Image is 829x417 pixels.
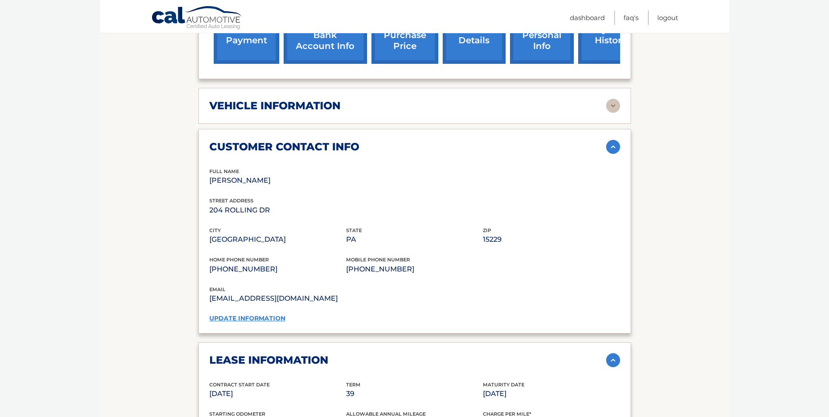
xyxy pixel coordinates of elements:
span: zip [483,227,491,233]
p: [GEOGRAPHIC_DATA] [209,233,346,246]
span: Term [346,382,361,388]
a: update information [209,314,285,322]
a: make a payment [214,7,279,64]
p: [DATE] [483,388,620,400]
p: [DATE] [209,388,346,400]
h2: vehicle information [209,99,340,112]
a: Cal Automotive [151,6,243,31]
a: account details [443,7,506,64]
span: Allowable Annual Mileage [346,411,426,417]
span: home phone number [209,257,269,263]
span: street address [209,198,253,204]
p: [PHONE_NUMBER] [346,263,483,275]
a: update personal info [510,7,574,64]
span: city [209,227,221,233]
span: email [209,286,225,292]
span: full name [209,168,239,174]
span: Charge Per Mile* [483,411,531,417]
h2: lease information [209,354,328,367]
span: state [346,227,362,233]
p: [EMAIL_ADDRESS][DOMAIN_NAME] [209,292,415,305]
span: mobile phone number [346,257,410,263]
a: request purchase price [371,7,438,64]
a: payment history [578,7,644,64]
p: [PERSON_NAME] [209,174,346,187]
img: accordion-active.svg [606,353,620,367]
p: 15229 [483,233,620,246]
span: Maturity Date [483,382,524,388]
a: Add/Remove bank account info [284,7,367,64]
span: Contract Start Date [209,382,270,388]
img: accordion-rest.svg [606,99,620,113]
a: Dashboard [570,10,605,25]
p: 39 [346,388,483,400]
span: Starting Odometer [209,411,265,417]
p: PA [346,233,483,246]
a: FAQ's [624,10,638,25]
p: [PHONE_NUMBER] [209,263,346,275]
img: accordion-active.svg [606,140,620,154]
a: Logout [657,10,678,25]
p: 204 ROLLING DR [209,204,346,216]
h2: customer contact info [209,140,359,153]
